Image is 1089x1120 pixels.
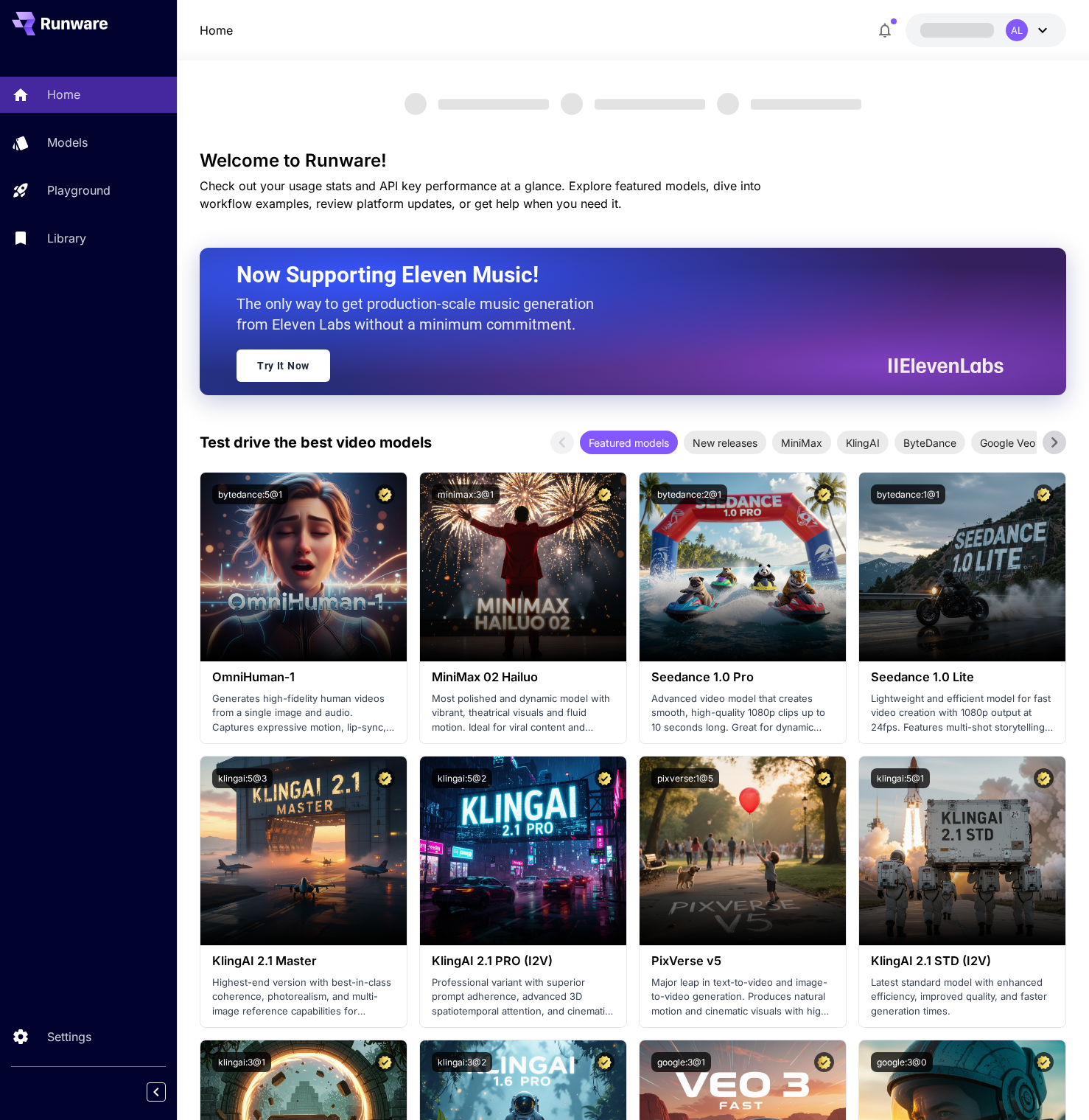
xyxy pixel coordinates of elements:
h3: MiniMax 02 Hailuo [432,670,614,684]
p: Library [47,229,86,247]
div: AL [1006,19,1028,41]
span: ByteDance [894,435,965,451]
div: Featured models [580,431,678,454]
span: MiniMax [772,435,831,451]
button: pixverse:1@5 [651,768,719,788]
p: Test drive the best video models [200,431,432,453]
p: Major leap in text-to-video and image-to-video generation. Produces natural motion and cinematic ... [651,975,834,1019]
p: The only way to get production-scale music generation from Eleven Labs without a minimum commitment. [237,293,605,335]
button: Certified Model – Vetted for best performance and includes a commercial license. [1034,484,1054,504]
span: Google Veo [971,435,1044,451]
button: AL [906,13,1066,47]
img: alt [859,473,1065,661]
button: bytedance:1@1 [871,484,945,504]
button: Certified Model – Vetted for best performance and includes a commercial license. [814,484,834,504]
img: alt [640,473,846,661]
div: Google Veo [971,431,1044,454]
p: Most polished and dynamic model with vibrant, theatrical visuals and fluid motion. Ideal for vira... [432,692,614,735]
h3: PixVerse v5 [651,954,834,968]
button: klingai:3@1 [212,1052,271,1072]
button: Certified Model – Vetted for best performance and includes a commercial license. [375,768,395,788]
div: Collapse sidebar [158,1079,177,1105]
h3: KlingAI 2.1 PRO (I2V) [432,954,614,968]
h3: Seedance 1.0 Lite [871,670,1054,684]
button: Certified Model – Vetted for best performance and includes a commercial license. [375,1052,395,1072]
button: google:3@1 [651,1052,711,1072]
button: minimax:3@1 [432,484,500,504]
p: Home [47,86,80,103]
div: New releases [684,431,766,454]
a: Home [200,21,233,39]
img: alt [200,473,407,661]
button: klingai:5@2 [432,768,492,788]
button: google:3@0 [871,1052,933,1072]
img: alt [420,473,626,661]
button: klingai:5@1 [871,768,930,788]
img: alt [859,756,1065,945]
h3: KlingAI 2.1 STD (I2V) [871,954,1054,968]
button: Certified Model – Vetted for best performance and includes a commercial license. [375,484,395,504]
p: Latest standard model with enhanced efficiency, improved quality, and faster generation times. [871,975,1054,1019]
button: bytedance:2@1 [651,484,727,504]
button: Certified Model – Vetted for best performance and includes a commercial license. [1034,1052,1054,1072]
p: Generates high-fidelity human videos from a single image and audio. Captures expressive motion, l... [212,692,395,735]
button: Certified Model – Vetted for best performance and includes a commercial license. [595,484,614,504]
p: Professional variant with superior prompt adherence, advanced 3D spatiotemporal attention, and ci... [432,975,614,1019]
span: New releases [684,435,766,451]
button: bytedance:5@1 [212,484,288,504]
button: Certified Model – Vetted for best performance and includes a commercial license. [814,1052,834,1072]
p: Advanced video model that creates smooth, high-quality 1080p clips up to 10 seconds long. Great f... [651,692,834,735]
a: Try It Now [237,349,330,382]
button: klingai:3@2 [432,1052,492,1072]
button: Collapse sidebar [147,1082,166,1102]
nav: breadcrumb [200,21,233,39]
p: Lightweight and efficient model for fast video creation with 1080p output at 24fps. Features mult... [871,692,1054,735]
p: Playground [47,181,111,199]
p: Highest-end version with best-in-class coherence, photorealism, and multi-image reference capabil... [212,975,395,1019]
p: Settings [47,1028,91,1046]
button: Certified Model – Vetted for best performance and includes a commercial license. [595,1052,614,1072]
div: MiniMax [772,431,831,454]
img: alt [420,756,626,945]
div: KlingAI [837,431,889,454]
span: Check out your usage stats and API key performance at a glance. Explore featured models, dive int... [200,178,761,211]
span: KlingAI [837,435,889,451]
img: alt [640,756,846,945]
h3: Seedance 1.0 Pro [651,670,834,684]
button: Certified Model – Vetted for best performance and includes a commercial license. [814,768,834,788]
span: Featured models [580,435,678,451]
h2: Now Supporting Eleven Music! [237,261,992,289]
h3: KlingAI 2.1 Master [212,954,395,968]
div: ByteDance [894,431,965,454]
button: Certified Model – Vetted for best performance and includes a commercial license. [595,768,614,788]
h3: OmniHuman‑1 [212,670,395,684]
p: Models [47,133,88,151]
h3: Welcome to Runware! [200,150,1066,171]
img: alt [200,756,407,945]
button: klingai:5@3 [212,768,273,788]
button: Certified Model – Vetted for best performance and includes a commercial license. [1034,768,1054,788]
